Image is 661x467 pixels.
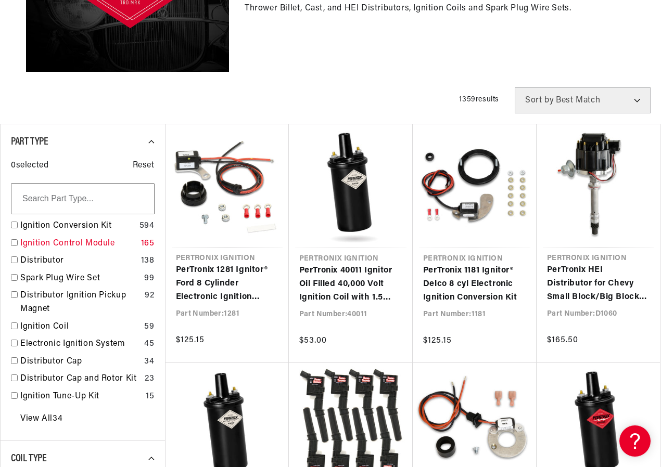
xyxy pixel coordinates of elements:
[20,254,137,268] a: Distributor
[20,272,140,286] a: Spark Plug Wire Set
[423,264,526,304] a: PerTronix 1181 Ignitor® Delco 8 cyl Electronic Ignition Conversion Kit
[144,355,154,369] div: 34
[20,289,141,316] a: Distributor Ignition Pickup Magnet
[525,96,554,105] span: Sort by
[139,219,155,233] div: 594
[299,264,402,304] a: PerTronix 40011 Ignitor Oil Filled 40,000 Volt Ignition Coil with 1.5 Ohms Resistance in Black
[144,338,154,351] div: 45
[547,264,650,304] a: PerTronix HEI Distributor for Chevy Small Block/Big Block Engines
[145,289,154,303] div: 92
[11,453,46,464] span: Coil Type
[20,320,140,334] a: Ignition Coil
[459,96,499,103] span: 1359 results
[20,372,141,386] a: Distributor Cap and Rotor Kit
[20,219,135,233] a: Ignition Conversion Kit
[144,272,154,286] div: 99
[11,137,48,147] span: Part Type
[144,320,154,334] div: 59
[146,390,154,404] div: 15
[515,87,651,113] select: Sort by
[141,254,155,268] div: 138
[141,237,155,251] div: 165
[133,159,155,173] span: Reset
[20,355,140,369] a: Distributor Cap
[11,183,155,214] input: Search Part Type...
[176,264,278,304] a: PerTronix 1281 Ignitor® Ford 8 Cylinder Electronic Ignition Conversion Kit
[20,390,142,404] a: Ignition Tune-Up Kit
[20,412,62,426] a: View All 34
[11,159,48,173] span: 0 selected
[145,372,154,386] div: 23
[20,237,137,251] a: Ignition Control Module
[20,338,140,351] a: Electronic Ignition System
